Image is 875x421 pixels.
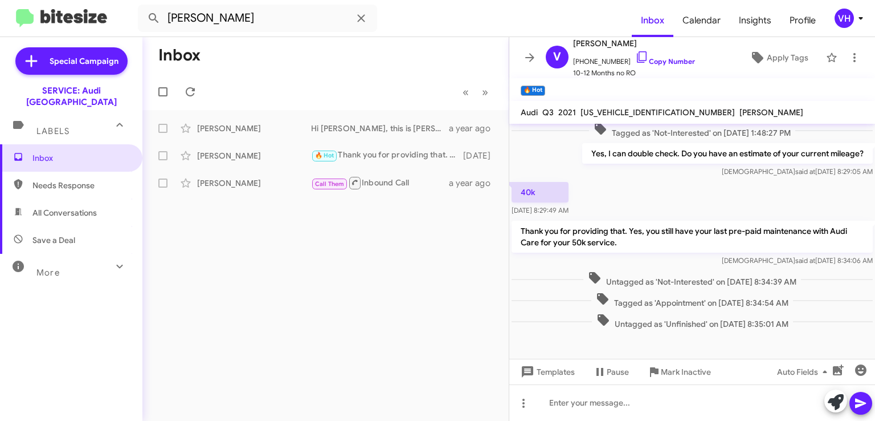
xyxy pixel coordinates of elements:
[767,47,808,68] span: Apply Tags
[607,362,629,382] span: Pause
[449,123,500,134] div: a year ago
[138,5,377,32] input: Search
[780,4,825,37] a: Profile
[512,221,873,253] p: Thank you for providing that. Yes, you still have your last pre-paid maintenance with Audi Care f...
[632,4,673,37] a: Inbox
[638,362,720,382] button: Mark Inactive
[32,152,129,164] span: Inbox
[673,4,730,37] a: Calendar
[512,206,569,214] span: [DATE] 8:29:49 AM
[521,86,545,96] small: 🔥 Hot
[730,4,780,37] a: Insights
[573,37,695,50] span: [PERSON_NAME]
[32,234,75,246] span: Save a Deal
[36,268,60,278] span: More
[591,292,793,309] span: Tagged as 'Appointment' on [DATE] 8:34:54 AM
[518,362,575,382] span: Templates
[456,80,476,104] button: Previous
[589,122,795,139] span: Tagged as 'Not-Interested' on [DATE] 1:48:27 PM
[521,107,538,118] span: Audi
[311,149,463,162] div: Thank you for providing that. Yes, you still have your last pre-paid maintenance with Audi Care f...
[463,150,500,161] div: [DATE]
[573,67,695,79] span: 10-12 Months no RO
[197,123,311,134] div: [PERSON_NAME]
[32,207,97,218] span: All Conversations
[197,177,311,189] div: [PERSON_NAME]
[722,167,873,176] span: [DEMOGRAPHIC_DATA] [DATE] 8:29:05 AM
[315,152,334,159] span: 🔥 Hot
[592,313,793,330] span: Untagged as 'Unfinished' on [DATE] 8:35:01 AM
[795,167,815,176] span: said at
[722,256,873,265] span: [DEMOGRAPHIC_DATA] [DATE] 8:34:06 AM
[315,180,345,188] span: Call Them
[558,107,576,118] span: 2021
[580,107,735,118] span: [US_VEHICLE_IDENTIFICATION_NUMBER]
[542,107,554,118] span: Q3
[463,85,469,99] span: «
[509,362,584,382] button: Templates
[50,55,118,67] span: Special Campaign
[512,182,569,203] p: 40k
[584,362,638,382] button: Pause
[739,107,803,118] span: [PERSON_NAME]
[36,126,69,136] span: Labels
[573,50,695,67] span: [PHONE_NUMBER]
[795,256,815,265] span: said at
[737,47,820,68] button: Apply Tags
[825,9,862,28] button: VH
[475,80,495,104] button: Next
[32,180,129,191] span: Needs Response
[835,9,854,28] div: VH
[158,46,201,64] h1: Inbox
[456,80,495,104] nav: Page navigation example
[768,362,841,382] button: Auto Fields
[449,177,500,189] div: a year ago
[635,57,695,66] a: Copy Number
[661,362,711,382] span: Mark Inactive
[553,48,561,66] span: V
[582,143,873,164] p: Yes, I can double check. Do you have an estimate of your current mileage?
[583,271,801,288] span: Untagged as 'Not-Interested' on [DATE] 8:34:39 AM
[777,362,832,382] span: Auto Fields
[311,123,449,134] div: Hi [PERSON_NAME], this is [PERSON_NAME], Service Manager at Audi [GEOGRAPHIC_DATA]. Just a gentle...
[15,47,128,75] a: Special Campaign
[482,85,488,99] span: »
[311,176,449,190] div: Inbound Call
[197,150,311,161] div: [PERSON_NAME]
